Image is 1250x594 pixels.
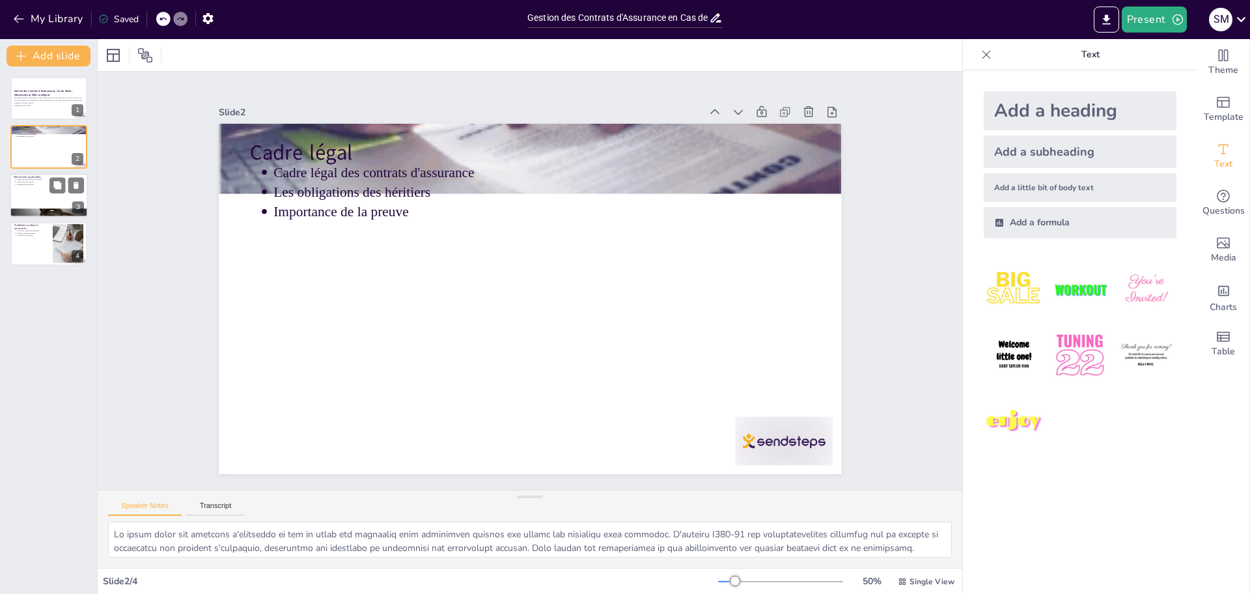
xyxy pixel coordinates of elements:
[1049,259,1110,320] img: 2.jpeg
[984,173,1176,202] div: Add a little bit of body text
[1209,8,1232,31] div: S M
[1197,86,1249,133] div: Add ready made slides
[137,48,153,63] span: Position
[1212,345,1235,359] span: Table
[1122,7,1187,33] button: Present
[187,502,245,516] button: Transcript
[1211,251,1236,265] span: Media
[98,13,139,25] div: Saved
[296,131,825,262] p: Les obligations des héritiers
[108,502,182,516] button: Speaker Notes
[17,132,83,135] p: Les obligations des héritiers
[17,234,49,237] p: Gestion des cotisations
[10,222,87,265] div: 4
[1197,133,1249,180] div: Add text boxes
[14,89,73,96] strong: Gestion des Contrats d'Assurance en Cas de Décès : Mécanismes et Défis Juridiques
[16,180,84,183] p: Gestion des successions
[1116,259,1176,320] img: 3.jpeg
[72,153,83,165] div: 2
[1209,7,1232,33] button: S M
[1202,204,1245,218] span: Questions
[299,112,829,243] p: Cadre légal des contrats d'assurance
[1197,320,1249,367] div: Add a table
[527,8,709,27] input: Insert title
[984,207,1176,238] div: Add a formula
[10,77,87,120] div: 1
[72,104,83,116] div: 1
[1197,274,1249,320] div: Add charts and graphs
[1214,157,1232,171] span: Text
[1204,110,1243,124] span: Template
[984,91,1176,130] div: Add a heading
[17,230,49,233] p: Accès aux données personnelles
[14,127,83,131] p: Cadre légal
[14,175,84,179] p: Mécanismes applicables
[259,45,733,158] div: Slide 2
[14,104,83,107] p: Generated with [URL]
[279,83,833,229] p: Cadre légal
[984,391,1044,452] img: 7.jpeg
[108,522,952,558] textarea: Lo ipsum dolor sit ametcons a'elitseddo ei tem in utlab etd magnaaliq enim adminimven quisnos exe...
[10,8,89,29] button: My Library
[16,183,84,186] p: Obligations des héritiers
[103,575,718,587] div: Slide 2 / 4
[1210,300,1237,315] span: Charts
[17,135,83,137] p: Importance de la preuve
[72,250,83,262] div: 4
[1197,227,1249,274] div: Add images, graphics, shapes or video
[292,150,821,281] p: Importance de la preuve
[1049,325,1110,386] img: 5.jpeg
[16,178,84,181] p: Preuves nécessaires pour le transfert
[984,325,1044,386] img: 4.jpeg
[910,576,954,587] span: Single View
[10,125,87,168] div: 2
[997,39,1184,70] p: Text
[17,130,83,133] p: Cadre légal des contrats d'assurance
[1197,180,1249,227] div: Get real-time input from your audience
[984,259,1044,320] img: 1.jpeg
[1197,39,1249,86] div: Change the overall theme
[17,232,49,234] p: Transfert sans autorisation
[856,575,887,587] div: 50 %
[984,135,1176,168] div: Add a subheading
[103,45,124,66] div: Layout
[1208,63,1238,78] span: Theme
[10,173,88,218] div: 3
[1116,325,1176,386] img: 6.jpeg
[14,97,83,104] p: Cette présentation aborde les mécanismes juridiques entourant les contrats d'assurance en cas de ...
[14,223,49,231] p: Problèmes juridiques rencontrés
[72,201,84,213] div: 3
[49,177,65,193] button: Duplicate Slide
[68,177,84,193] button: Delete Slide
[1094,7,1119,33] button: Export to PowerPoint
[7,46,90,66] button: Add slide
